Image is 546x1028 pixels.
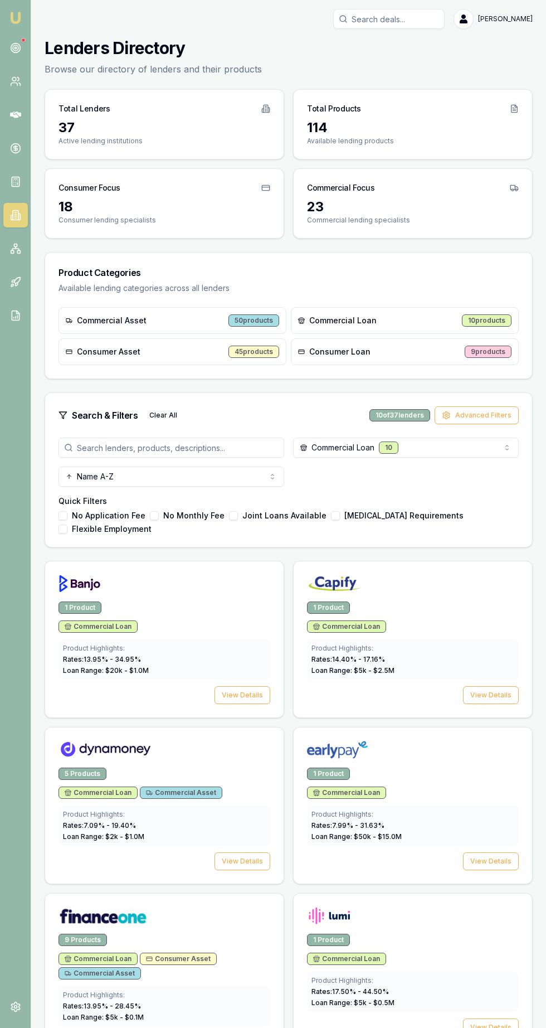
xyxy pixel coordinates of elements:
p: Commercial lending specialists [307,216,519,225]
span: Loan Range: $ 2 k - $ 1.0 M [63,832,144,841]
span: Consumer Asset [77,346,140,357]
span: Rates: 13.95 % - 28.45 % [63,1002,141,1010]
span: Consumer Loan [309,346,370,357]
div: 10 products [462,314,511,327]
span: Consumer Asset [146,954,211,963]
span: Commercial Loan [65,622,131,631]
a: Earlypay logo1 ProductCommercial LoanProduct Highlights:Rates:7.99% - 31.63%Loan Range: $50k - $1... [293,727,533,884]
div: Product Highlights: [63,644,266,653]
div: 1 Product [307,934,350,946]
div: 50 products [228,314,279,327]
div: Product Highlights: [311,644,514,653]
span: Commercial Asset [65,969,135,978]
img: Finance One logo [58,907,148,925]
h3: Total Products [307,103,361,114]
span: Loan Range: $ 20 k - $ 1.0 M [63,666,149,675]
div: 5 Products [58,768,106,780]
label: [MEDICAL_DATA] Requirements [344,512,464,520]
label: Joint Loans Available [242,512,326,520]
p: Available lending products [307,137,519,146]
h1: Lenders Directory [45,38,262,58]
h3: Consumer Focus [58,182,120,193]
img: Dynamoney logo [58,741,152,759]
p: Consumer lending specialists [58,216,270,225]
div: 1 Product [307,602,350,614]
div: 10 of 37 lenders [369,409,430,421]
span: Rates: 7.09 % - 19.40 % [63,821,136,830]
button: Advanced Filters [435,406,519,424]
h3: Commercial Focus [307,182,374,193]
span: Commercial Loan [313,788,380,797]
span: Commercial Asset [146,788,216,797]
img: Capify logo [307,575,363,593]
a: Banjo logo1 ProductCommercial LoanProduct Highlights:Rates:13.95% - 34.95%Loan Range: $20k - $1.0... [45,561,284,718]
button: View Details [463,852,519,870]
span: [PERSON_NAME] [478,14,533,23]
span: Rates: 7.99 % - 31.63 % [311,821,384,830]
div: Product Highlights: [311,976,514,985]
span: Commercial Loan [313,622,380,631]
label: No Application Fee [72,512,145,520]
div: 114 [307,119,519,137]
span: Loan Range: $ 5 k - $ 2.5 M [311,666,394,675]
img: emu-icon-u.png [9,11,22,25]
span: Loan Range: $ 5 k - $ 0.5 M [311,998,394,1007]
button: View Details [214,852,270,870]
span: Commercial Loan [309,315,377,326]
h3: Search & Filters [72,409,138,422]
img: Earlypay logo [307,741,368,759]
div: 9 products [465,346,511,358]
span: Loan Range: $ 50 k - $ 15.0 M [311,832,402,841]
label: Flexible Employment [72,525,152,533]
span: Loan Range: $ 5 k - $ 0.1 M [63,1013,144,1021]
input: Search deals [333,9,445,29]
a: Capify logo1 ProductCommercial LoanProduct Highlights:Rates:14.40% - 17.16%Loan Range: $5k - $2.5... [293,561,533,718]
h3: Product Categories [58,266,519,279]
input: Search lenders, products, descriptions... [58,438,284,458]
a: Dynamoney logo5 ProductsCommercial LoanCommercial AssetProduct Highlights:Rates:7.09% - 19.40%Loa... [45,727,284,884]
span: Commercial Loan [313,954,380,963]
p: Available lending categories across all lenders [58,283,519,294]
div: 9 Products [58,934,107,946]
div: 1 Product [307,768,350,780]
div: 18 [58,198,270,216]
span: Rates: 13.95 % - 34.95 % [63,655,141,663]
button: View Details [463,686,519,704]
div: Product Highlights: [63,810,266,819]
div: 23 [307,198,519,216]
div: 37 [58,119,270,137]
div: Product Highlights: [63,991,266,1000]
h4: Quick Filters [58,496,519,507]
img: Lumi logo [307,907,352,925]
div: 45 products [228,346,279,358]
span: Commercial Loan [65,788,131,797]
span: Rates: 17.50 % - 44.50 % [311,987,389,996]
span: Commercial Loan [65,954,131,963]
p: Browse our directory of lenders and their products [45,62,262,76]
div: 1 Product [58,602,101,614]
p: Active lending institutions [58,137,270,146]
button: Clear All [143,406,184,424]
h3: Total Lenders [58,103,110,114]
span: Rates: 14.40 % - 17.16 % [311,655,385,663]
img: Banjo logo [58,575,101,593]
label: No Monthly Fee [163,512,225,520]
span: Commercial Asset [77,315,147,326]
button: View Details [214,686,270,704]
div: Product Highlights: [311,810,514,819]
